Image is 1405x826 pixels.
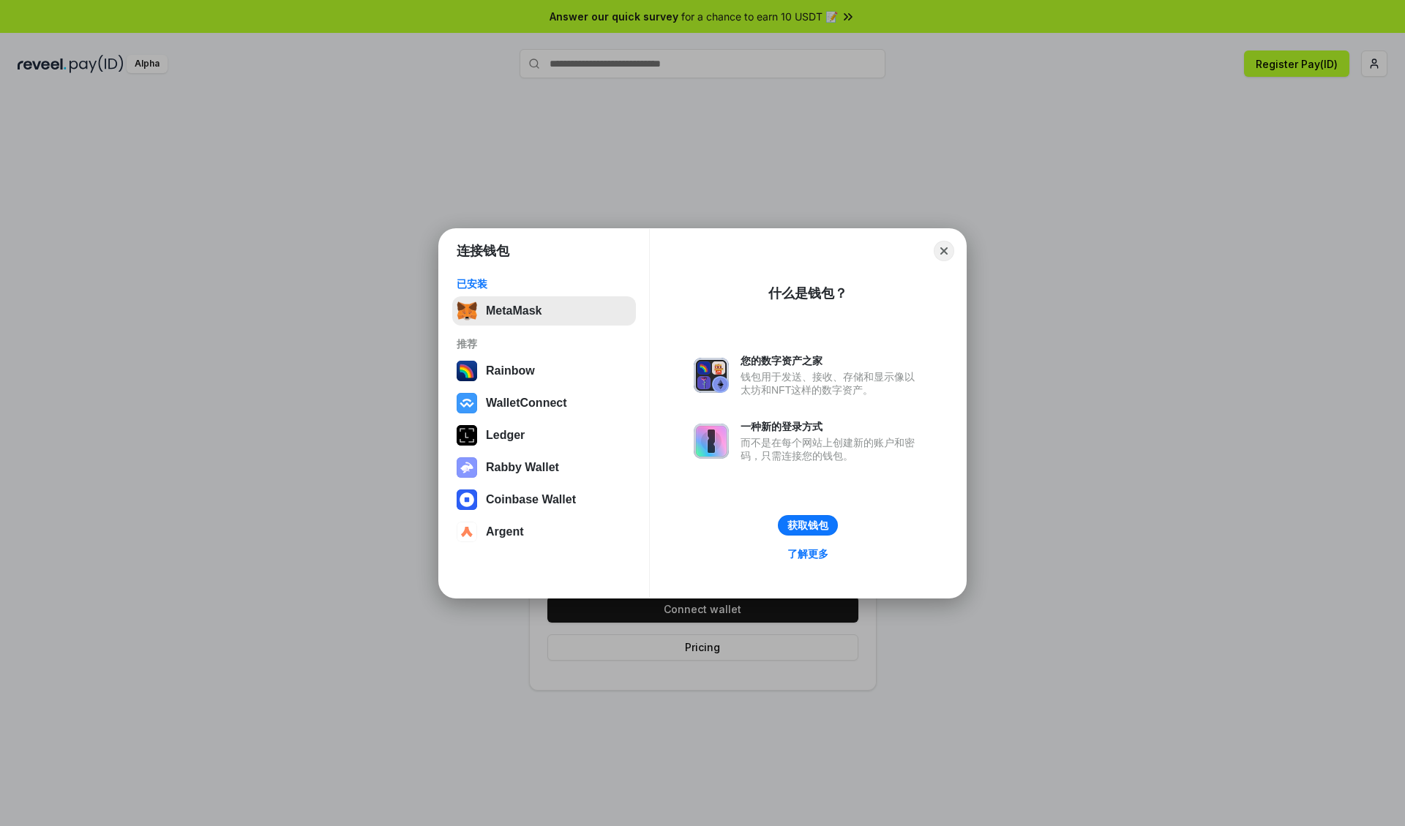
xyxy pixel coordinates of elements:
[452,388,636,418] button: WalletConnect
[457,301,477,321] img: svg+xml,%3Csvg%20fill%3D%22none%22%20height%3D%2233%22%20viewBox%3D%220%200%2035%2033%22%20width%...
[778,515,838,536] button: 获取钱包
[694,358,729,393] img: svg+xml,%3Csvg%20xmlns%3D%22http%3A%2F%2Fwww.w3.org%2F2000%2Fsvg%22%20fill%3D%22none%22%20viewBox...
[934,241,954,261] button: Close
[457,277,632,290] div: 已安装
[452,517,636,547] button: Argent
[486,493,576,506] div: Coinbase Wallet
[457,242,509,260] h1: 连接钱包
[741,420,922,433] div: 一种新的登录方式
[457,522,477,542] img: svg+xml,%3Csvg%20width%3D%2228%22%20height%3D%2228%22%20viewBox%3D%220%200%2028%2028%22%20fill%3D...
[741,370,922,397] div: 钱包用于发送、接收、存储和显示像以太坊和NFT这样的数字资产。
[486,304,542,318] div: MetaMask
[457,457,477,478] img: svg+xml,%3Csvg%20xmlns%3D%22http%3A%2F%2Fwww.w3.org%2F2000%2Fsvg%22%20fill%3D%22none%22%20viewBox...
[486,397,567,410] div: WalletConnect
[768,285,847,302] div: 什么是钱包？
[452,453,636,482] button: Rabby Wallet
[457,425,477,446] img: svg+xml,%3Csvg%20xmlns%3D%22http%3A%2F%2Fwww.w3.org%2F2000%2Fsvg%22%20width%3D%2228%22%20height%3...
[694,424,729,459] img: svg+xml,%3Csvg%20xmlns%3D%22http%3A%2F%2Fwww.w3.org%2F2000%2Fsvg%22%20fill%3D%22none%22%20viewBox...
[457,361,477,381] img: svg+xml,%3Csvg%20width%3D%22120%22%20height%3D%22120%22%20viewBox%3D%220%200%20120%20120%22%20fil...
[779,544,837,563] a: 了解更多
[486,461,559,474] div: Rabby Wallet
[452,296,636,326] button: MetaMask
[452,356,636,386] button: Rainbow
[486,429,525,442] div: Ledger
[787,519,828,532] div: 获取钱包
[486,364,535,378] div: Rainbow
[452,485,636,514] button: Coinbase Wallet
[486,525,524,538] div: Argent
[787,547,828,560] div: 了解更多
[457,337,632,350] div: 推荐
[741,436,922,462] div: 而不是在每个网站上创建新的账户和密码，只需连接您的钱包。
[457,489,477,510] img: svg+xml,%3Csvg%20width%3D%2228%22%20height%3D%2228%22%20viewBox%3D%220%200%2028%2028%22%20fill%3D...
[741,354,922,367] div: 您的数字资产之家
[452,421,636,450] button: Ledger
[457,393,477,413] img: svg+xml,%3Csvg%20width%3D%2228%22%20height%3D%2228%22%20viewBox%3D%220%200%2028%2028%22%20fill%3D...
